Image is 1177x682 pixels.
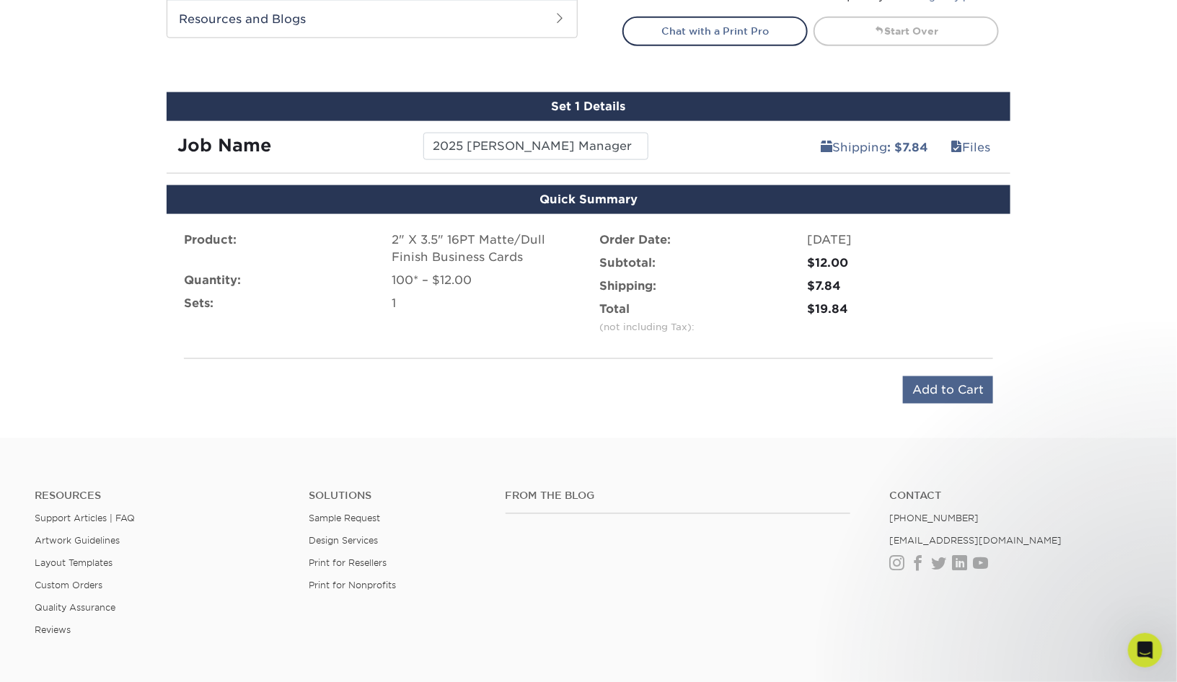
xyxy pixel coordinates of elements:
h4: Resources [35,490,288,502]
a: Custom Orders [35,580,102,591]
a: Contact [889,490,1142,502]
label: Sets: [184,295,213,312]
a: Reviews [35,625,71,636]
label: Total [599,301,695,335]
div: 100* – $12.00 [392,272,578,289]
div: $7.84 [807,278,993,295]
a: Files [941,133,1000,161]
a: Design Services [309,536,379,546]
label: Shipping: [599,278,656,295]
a: [PHONE_NUMBER] [889,513,979,524]
h4: From the Blog [506,490,851,502]
small: (not including Tax): [599,322,695,332]
div: $12.00 [807,254,993,272]
input: Enter a job name [423,133,648,160]
div: 1 [392,295,578,312]
div: Set 1 Details [167,92,1010,121]
a: Sample Request [309,513,381,524]
span: files [951,141,962,154]
div: Quick Summary [167,185,1010,214]
a: [EMAIL_ADDRESS][DOMAIN_NAME] [889,536,1062,546]
h4: Solutions [309,490,484,502]
a: Quality Assurance [35,603,115,614]
a: Start Over [814,17,999,45]
a: Shipping: $7.84 [811,133,938,161]
b: : $7.84 [887,141,928,154]
a: Artwork Guidelines [35,536,120,546]
div: $19.84 [807,301,993,318]
a: Support Articles | FAQ [35,513,135,524]
iframe: Intercom live chat [1128,633,1163,668]
a: Layout Templates [35,558,113,569]
label: Quantity: [184,272,241,289]
div: [DATE] [807,231,993,249]
strong: Job Name [177,135,271,156]
input: Add to Cart [903,376,993,404]
label: Subtotal: [599,254,656,272]
a: Print for Resellers [309,558,387,569]
label: Order Date: [599,231,671,249]
div: 2" X 3.5" 16PT Matte/Dull Finish Business Cards [392,231,578,266]
a: Chat with a Print Pro [622,17,808,45]
a: Print for Nonprofits [309,580,397,591]
label: Product: [184,231,237,249]
span: shipping [821,141,832,154]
